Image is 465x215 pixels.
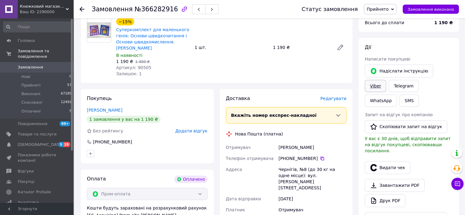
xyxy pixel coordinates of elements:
[69,109,72,114] span: 5
[271,43,332,52] div: 1 190 ₴
[365,194,405,207] a: Друк PDF
[403,5,459,14] button: Замовлення виконано
[18,142,63,147] span: [DEMOGRAPHIC_DATA]
[226,207,245,212] span: Платник
[18,152,57,163] span: Показники роботи компанії
[87,95,112,101] span: Покупець
[226,95,250,101] span: Доставка
[434,20,453,25] b: 1 190 ₴
[365,65,433,77] button: Надіслати інструкцію
[231,113,317,118] span: Вкажіть номер експрес-накладної
[365,80,386,92] a: Viber
[365,112,433,117] span: Запит на відгук про компанію
[3,21,72,32] input: Пошук
[389,80,419,92] a: Telegram
[451,178,463,190] button: Чат з покупцем
[116,27,189,50] a: Суперкомплект для маленького генія: Основи швидкочитання і Основи швидкомислення. [PERSON_NAME]
[21,109,41,114] span: Оплачені
[87,22,111,38] img: Суперкомплект для маленького генія: Основи швидкочитання і Основи швидкомислення. Василь Федієнко
[365,57,410,61] span: Написати покупцеві
[60,121,70,126] span: 99+
[18,189,51,195] span: Каталог ProSale
[18,179,34,184] span: Покупці
[365,136,451,153] span: У вас є 30 днів, щоб відправити запит на відгук покупцеві, скопіювавши посилання.
[18,132,57,137] span: Товари та послуги
[21,74,30,80] span: Нові
[277,164,348,193] div: Чернігів, №8 (до 30 кг на одне місце): вул. [PERSON_NAME][STREET_ADDRESS]
[320,96,346,101] span: Редагувати
[174,176,207,183] div: Оплачено
[87,108,122,113] a: [PERSON_NAME]
[87,116,161,123] div: 1 замовлення у вас на 1 190 ₴
[92,6,133,13] span: Замовлення
[367,7,389,12] span: Прийнято
[334,41,346,54] a: Редагувати
[21,91,40,97] span: Виконані
[87,176,106,182] span: Оплата
[277,142,348,153] div: [PERSON_NAME]
[116,18,134,25] div: −15%
[58,142,63,147] span: 5
[365,95,397,107] a: WhatsApp
[18,200,39,205] span: Аналітика
[408,7,454,12] span: Замовлення виконано
[365,44,371,50] span: Дії
[18,65,43,70] span: Замовлення
[93,128,123,133] span: Без рейтингу
[234,131,285,137] div: Нова Пошта (платна)
[226,196,261,201] span: Дата відправки
[67,83,72,88] span: 57
[399,95,419,107] button: SMS
[69,74,72,80] span: 0
[365,20,404,25] span: Всього до сплати
[226,156,274,161] span: Телефон отримувача
[116,71,142,76] span: Залишок: 1
[61,91,72,97] span: 67189
[18,38,35,43] span: Головна
[79,6,84,12] div: Повернутися назад
[116,65,151,70] span: Артикул: 90505
[61,100,72,105] span: 12491
[226,145,251,150] span: Отримувач
[63,142,70,147] span: 28
[18,121,47,127] span: Повідомлення
[365,120,447,133] button: Скопіювати запит на відгук
[135,6,178,13] span: №366282916
[21,100,42,105] span: Скасовані
[279,155,346,161] div: [PHONE_NUMBER]
[277,193,348,204] div: [DATE]
[116,53,142,58] span: В наявності
[365,179,425,192] a: Завантажити PDF
[302,6,358,12] div: Статус замовлення
[116,59,133,64] span: 1 190 ₴
[192,43,270,52] div: 1 шт.
[18,48,73,59] span: Замовлення та повідомлення
[175,128,207,133] span: Додати відгук
[20,9,73,15] div: Ваш ID: 2290000
[365,161,410,174] button: Видати чек
[20,4,66,9] span: Книжковий магазин "ПАПІРУС"
[92,139,133,145] div: [PHONE_NUMBER]
[18,169,34,174] span: Відгуки
[226,167,242,172] span: Адреса
[21,83,40,88] span: Прийняті
[135,60,149,64] span: 1 400 ₴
